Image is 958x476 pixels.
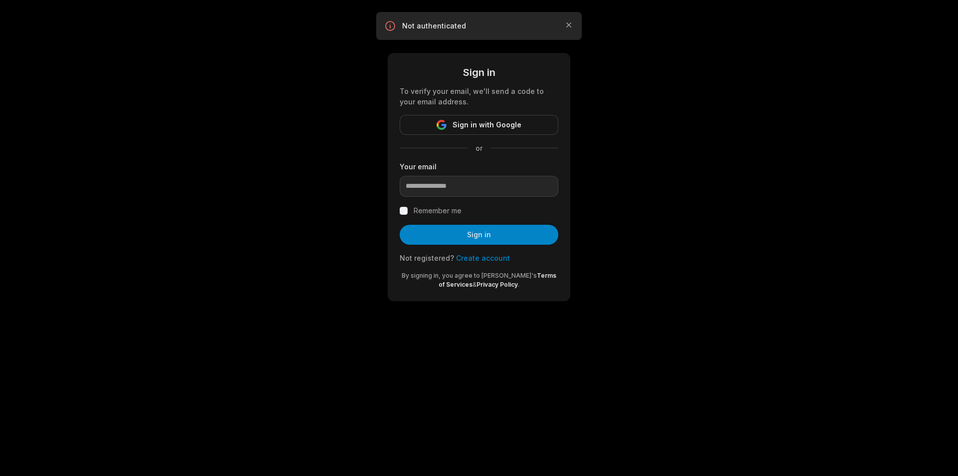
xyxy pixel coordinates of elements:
a: Privacy Policy [477,281,518,288]
label: Remember me [414,205,462,217]
div: To verify your email, we'll send a code to your email address. [400,86,558,107]
a: Terms of Services [439,272,556,288]
span: Sign in with Google [453,119,521,131]
button: Sign in [400,225,558,245]
span: or [468,143,490,153]
a: Create account [456,254,510,262]
span: Not registered? [400,254,454,262]
label: Your email [400,161,558,172]
span: & [473,281,477,288]
button: Sign in with Google [400,115,558,135]
span: By signing in, you agree to [PERSON_NAME]'s [402,272,537,279]
span: . [518,281,519,288]
div: Sign in [400,65,558,80]
p: Not authenticated [402,21,556,31]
